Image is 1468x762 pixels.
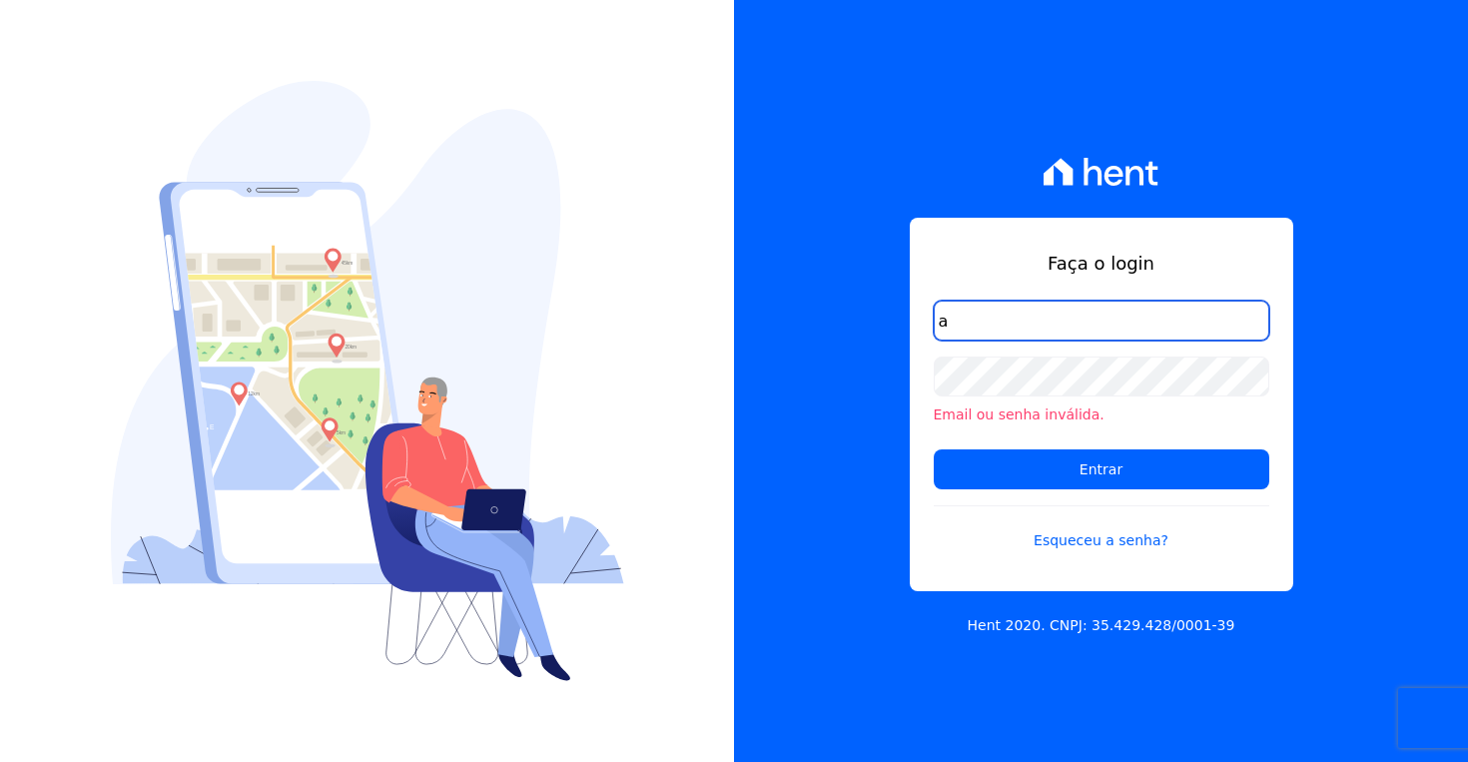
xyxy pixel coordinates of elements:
h1: Faça o login [934,250,1269,277]
a: Esqueceu a senha? [934,505,1269,551]
input: Email [934,301,1269,341]
img: Login [111,81,624,681]
li: Email ou senha inválida. [934,404,1269,425]
p: Hent 2020. CNPJ: 35.429.428/0001-39 [968,615,1235,636]
input: Entrar [934,449,1269,489]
